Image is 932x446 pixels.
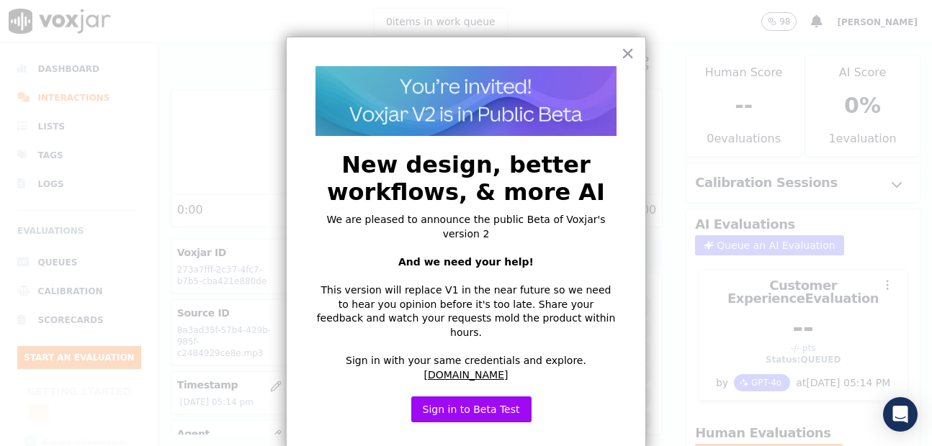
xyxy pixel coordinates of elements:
[346,355,586,366] span: Sign in with your same credentials and explore.
[411,396,532,422] button: Sign in to Beta Test
[315,151,617,206] h2: New design, better workflows, & more AI
[883,397,918,432] div: Open Intercom Messenger
[398,256,534,268] strong: And we need your help!
[621,42,635,65] button: Close
[315,283,617,340] p: This version will replace V1 in the near future so we need to hear you opinion before it's too la...
[424,369,508,381] a: [DOMAIN_NAME]
[315,213,617,241] p: We are pleased to announce the public Beta of Voxjar's version 2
